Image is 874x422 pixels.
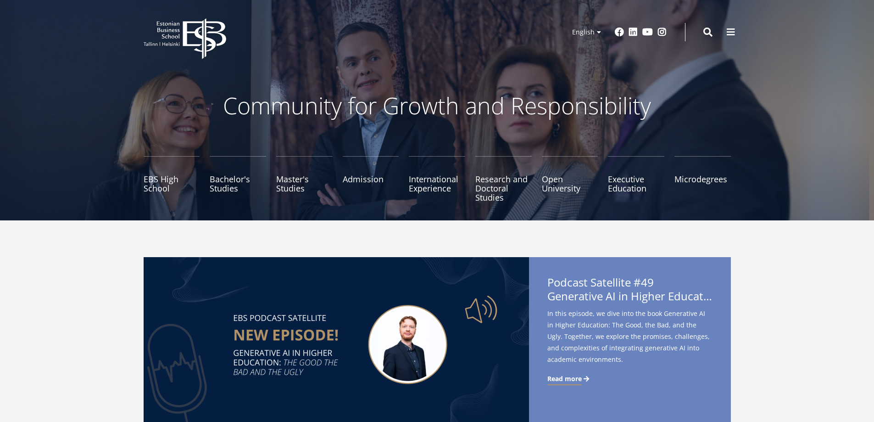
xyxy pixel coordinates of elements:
[144,156,200,202] a: EBS High School
[629,28,638,37] a: Linkedin
[343,156,399,202] a: Admission
[547,374,582,383] span: Read more
[542,156,598,202] a: Open University
[547,289,713,303] span: Generative AI in Higher Education: The Good, the Bad, and the Ugly
[674,156,731,202] a: Microdegrees
[547,374,591,383] a: Read more
[615,28,624,37] a: Facebook
[642,28,653,37] a: Youtube
[210,156,266,202] a: Bachelor's Studies
[409,156,465,202] a: International Experience
[547,308,713,365] span: In this episode, we dive into the book Generative AI in Higher Education: The Good, the Bad, and ...
[657,28,667,37] a: Instagram
[547,276,713,306] span: Podcast Satellite #49
[276,156,333,202] a: Master's Studies
[475,156,532,202] a: Research and Doctoral Studies
[194,92,680,119] p: Community for Growth and Responsibility
[608,156,664,202] a: Executive Education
